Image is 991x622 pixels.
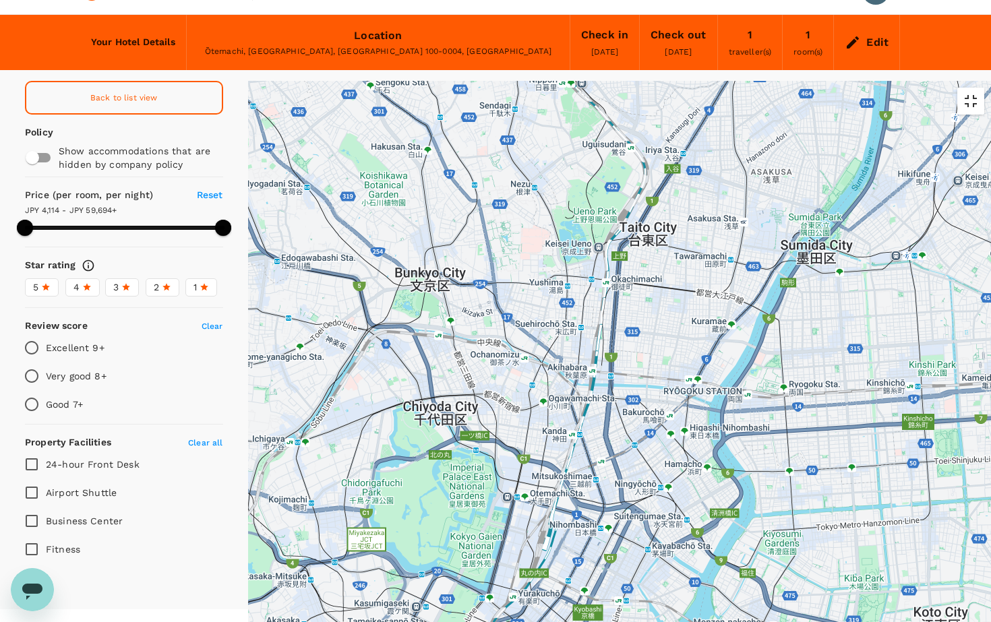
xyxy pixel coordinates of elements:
span: Back to list view [90,93,158,102]
span: 5 [33,280,38,294]
div: 1 [748,26,752,44]
span: 24-hour Front Desk [46,459,140,470]
span: 2 [154,280,159,294]
svg: Star ratings are awarded to properties to represent the quality of services, facilities, and amen... [82,259,95,272]
span: Fitness [46,544,80,555]
p: Very good 8+ [46,369,107,383]
h6: Your Hotel Details [91,35,175,50]
p: Good 7+ [46,398,83,411]
span: Reset [197,189,223,200]
span: Business Center [46,516,123,526]
div: Ōtemachi, [GEOGRAPHIC_DATA], [GEOGRAPHIC_DATA] 100-0004, [GEOGRAPHIC_DATA] [198,45,559,59]
span: Clear [202,321,223,331]
div: Location [354,26,402,45]
button: Toggle fullscreen view [957,88,984,115]
p: Policy [25,125,36,139]
div: 1 [806,26,810,44]
div: Check in [581,26,628,44]
span: 3 [113,280,119,294]
h6: Star rating [25,258,76,273]
span: 4 [73,280,80,294]
iframe: Button to launch messaging window [11,568,54,611]
span: Clear all [188,438,222,447]
h6: Property Facilities [25,435,111,450]
span: [DATE] [591,47,618,57]
h6: Review score [25,319,88,334]
p: Excellent 9+ [46,341,104,354]
div: Check out [651,26,706,44]
span: 1 [193,280,197,294]
a: Back to list view [25,81,223,115]
span: traveller(s) [729,47,772,57]
div: Edit [866,33,889,52]
span: [DATE] [665,47,692,57]
h6: Price (per room, per night) [25,188,173,203]
span: room(s) [793,47,822,57]
p: Show accommodations that are hidden by company policy [59,144,215,171]
span: Airport Shuttle [46,487,117,498]
span: JPY 4,114 - JPY 59,694+ [25,206,117,215]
